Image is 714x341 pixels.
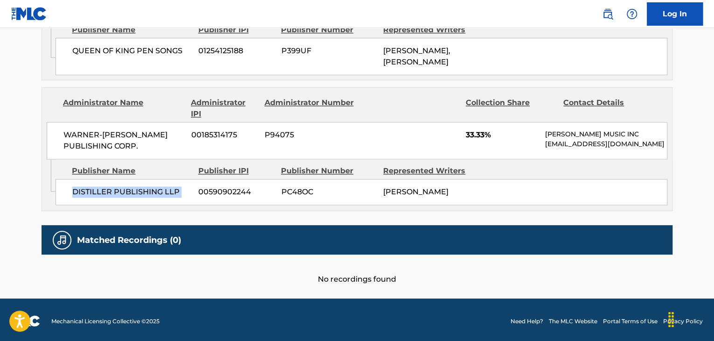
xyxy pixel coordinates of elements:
span: [PERSON_NAME], [PERSON_NAME] [383,46,450,66]
span: 01254125188 [198,45,274,57]
h5: Matched Recordings (0) [77,234,181,245]
div: Publisher Name [72,165,191,177]
span: 00590902244 [198,186,274,198]
div: Administrator Number [264,97,355,120]
span: P399UF [281,45,376,57]
div: Publisher Number [281,24,376,36]
img: Matched Recordings [56,234,68,246]
div: Contact Details [563,97,654,120]
div: Represented Writers [383,165,478,177]
img: MLC Logo [11,7,47,21]
span: 33.33% [466,129,538,141]
div: Publisher IPI [198,24,274,36]
a: Need Help? [511,317,543,325]
p: [PERSON_NAME] MUSIC INC [545,129,667,139]
span: 00185314175 [191,129,258,141]
div: Drag [664,305,679,334]
div: Publisher Number [281,165,376,177]
div: Administrator Name [63,97,184,120]
a: Portal Terms of Use [603,317,658,325]
div: Administrator IPI [191,97,257,120]
span: DISTILLER PUBLISHING LLP [72,186,191,198]
a: Log In [647,2,703,26]
a: The MLC Website [549,317,597,325]
a: Privacy Policy [663,317,703,325]
span: WARNER-[PERSON_NAME] PUBLISHING CORP. [63,129,184,152]
iframe: Chat Widget [667,296,714,341]
div: Help [623,5,641,23]
div: Publisher Name [72,24,191,36]
a: Public Search [598,5,617,23]
span: QUEEN OF KING PEN SONGS [72,45,191,57]
p: [EMAIL_ADDRESS][DOMAIN_NAME] [545,139,667,149]
div: Represented Writers [383,24,478,36]
div: Collection Share [466,97,556,120]
img: help [626,8,637,20]
span: [PERSON_NAME] [383,187,448,196]
span: Mechanical Licensing Collective © 2025 [51,317,160,325]
img: search [602,8,613,20]
div: Publisher IPI [198,165,274,177]
span: P94075 [265,129,355,141]
span: PC48OC [281,186,376,198]
div: No recordings found [42,255,672,284]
